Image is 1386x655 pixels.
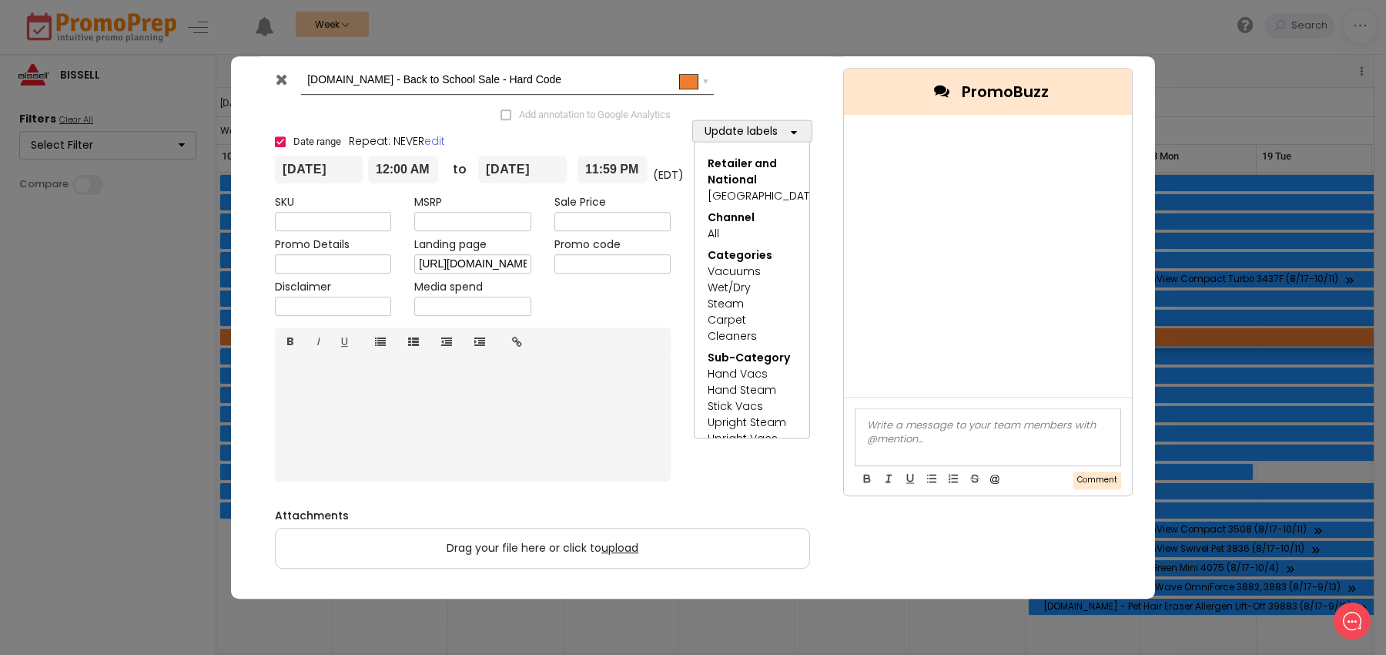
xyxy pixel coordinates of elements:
input: To date [478,156,567,183]
a: I [305,327,330,357]
div: [GEOGRAPHIC_DATA] [708,188,796,204]
div: to [438,160,473,179]
a: Indent [463,327,497,357]
label: Promo Details [275,237,350,253]
span: PromoBuzz [962,80,1049,103]
h6: Attachments [275,509,810,522]
label: Disclaimer [275,279,331,295]
h1: Hello [PERSON_NAME]! [23,75,285,99]
div: All [708,226,796,242]
label: Media spend [414,279,483,295]
label: Drag your file here or click to [276,529,809,568]
div: Vacuums [708,264,796,280]
input: Start time [368,156,438,183]
a: Outdent [430,327,464,357]
span: Date range [293,135,341,149]
div: ▼ [702,74,710,86]
button: Comment [1073,472,1121,489]
iframe: gist-messenger-bubble-iframe [1334,603,1371,640]
a: B [275,327,306,357]
input: End time [577,156,648,183]
input: Add name... [307,66,702,94]
label: Landing page [414,237,487,253]
input: From date [275,156,363,183]
label: Promo code [554,237,621,253]
a: Unordered list [363,327,397,357]
h2: What can we do to help? [23,102,285,127]
div: Steam [708,296,796,312]
div: Carpet Cleaners [708,312,796,344]
span: upload [601,540,638,556]
a: Insert link [500,327,534,357]
a: edit [424,133,445,149]
label: MSRP [414,194,442,210]
label: SKU [275,194,294,210]
label: Sale Price [554,194,606,210]
span: Repeat: NEVER [349,133,445,149]
span: We run on Gist [129,539,195,549]
div: Channel [708,210,796,226]
span: New conversation [99,164,185,176]
div: Stick Vacs [708,398,796,415]
div: Upright Vacs [708,431,796,447]
div: Hand Vacs [708,366,796,382]
div: Hand Steam [708,382,796,398]
a: Ordered list [397,327,430,357]
button: New conversation [24,155,284,186]
button: Update labels [692,120,812,143]
div: Upright Steam [708,415,796,431]
a: U [330,327,360,357]
div: (EDT) [648,167,682,183]
div: Wet/Dry [708,280,796,296]
div: Categories [708,247,796,264]
div: Sub-Category [708,350,796,366]
div: Retailer and National [708,156,796,188]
